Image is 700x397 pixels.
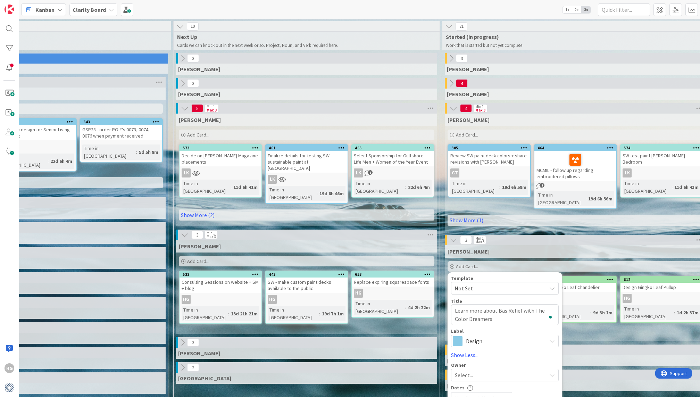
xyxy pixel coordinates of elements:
[447,66,489,73] span: Gina
[534,145,616,151] div: 464
[466,336,543,346] span: Design
[80,119,162,125] div: 643
[534,276,616,292] div: 155Design Gingko Leaf Chandelier
[178,350,220,357] span: Philip
[5,383,14,392] img: avatar
[534,283,616,292] div: Design Gingko Leaf Chandelier
[534,145,616,181] div: 464MCMIL - follow up regarding embroidered pillows
[268,175,277,184] div: LK
[352,151,434,166] div: Select Sponsorship for Gulfshore Life Men + Women of the Year Event
[590,309,591,316] span: :
[187,338,199,347] span: 3
[623,180,672,195] div: Time in [GEOGRAPHIC_DATA]
[177,33,431,40] span: Next Up
[48,157,49,165] span: :
[187,363,199,372] span: 2
[354,300,405,315] div: Time in [GEOGRAPHIC_DATA]
[82,144,136,160] div: Time in [GEOGRAPHIC_DATA]
[446,33,700,40] span: Started (in progress)
[207,235,216,238] div: Max 3
[179,209,434,221] a: Show More (2)
[451,146,530,150] div: 305
[182,180,231,195] div: Time in [GEOGRAPHIC_DATA]
[5,5,14,14] img: Visit kanbanzone.com
[183,272,261,277] div: 523
[352,278,434,287] div: Replace expiring squarespace fonts
[500,183,528,191] div: 19d 6h 59m
[266,151,348,173] div: Finalize details for testing SW sustainable paint at [GEOGRAPHIC_DATA]
[83,119,162,124] div: 643
[448,248,490,255] span: Hannah
[178,66,220,73] span: Gina
[187,132,209,138] span: Add Card...
[228,310,229,317] span: :
[540,183,544,188] span: 1
[352,271,434,287] div: 653Replace expiring squarespace fonts
[180,168,261,177] div: LK
[536,191,585,206] div: Time in [GEOGRAPHIC_DATA]
[537,277,616,282] div: 155
[537,146,616,150] div: 464
[137,148,160,156] div: 5d 5h 8m
[319,310,320,317] span: :
[586,195,614,202] div: 19d 6h 56m
[232,183,259,191] div: 11d 6h 41m
[180,151,261,166] div: Decide on [PERSON_NAME] Magazine placements
[231,183,232,191] span: :
[5,363,14,373] div: HG
[406,304,432,311] div: 4d 2h 22m
[451,351,559,359] a: Show Less...
[266,175,348,184] div: LK
[448,151,530,166] div: Review SW paint deck colors + share revisions with [PERSON_NAME]
[49,157,74,165] div: 22d 6h 4m
[268,295,277,304] div: HG
[354,180,405,195] div: Time in [GEOGRAPHIC_DATA]
[598,3,650,16] input: Quick Filter...
[475,240,484,243] div: Max 3
[180,145,261,166] div: 573Decide on [PERSON_NAME] Magazine placements
[405,304,406,311] span: :
[207,231,215,235] div: Min 1
[499,183,500,191] span: :
[183,146,261,150] div: 573
[623,294,632,303] div: HG
[35,6,55,14] span: Kanban
[451,298,462,304] label: Title
[446,43,700,48] p: Work that is started but not yet complete
[623,168,632,177] div: LK
[269,146,348,150] div: 461
[352,168,434,177] div: LK
[591,309,614,316] div: 9d 3h 1m
[447,91,489,98] span: Lisa T.
[672,183,673,191] span: :
[460,236,472,244] span: 3
[207,105,215,108] div: Min 1
[229,310,259,317] div: 15d 21h 21m
[73,6,106,13] b: Clarity Board
[447,382,500,389] span: Devon
[187,258,209,264] span: Add Card...
[456,22,467,31] span: 21
[269,272,348,277] div: 443
[187,22,199,31] span: 19
[585,195,586,202] span: :
[177,43,431,48] p: Cards we can knock out in the next week or so. Project, Noun, and Verb required here.
[355,146,434,150] div: 465
[355,272,434,277] div: 653
[354,168,363,177] div: LK
[268,306,319,321] div: Time in [GEOGRAPHIC_DATA]
[182,306,228,321] div: Time in [GEOGRAPHIC_DATA]
[451,276,473,281] span: Template
[180,295,261,304] div: HG
[456,79,468,88] span: 4
[268,186,317,201] div: Time in [GEOGRAPHIC_DATA]
[187,79,199,88] span: 3
[207,108,217,112] div: Max 3
[178,375,231,382] span: Devon
[456,132,478,138] span: Add Card...
[15,1,32,9] span: Support
[352,271,434,278] div: 653
[451,329,464,333] span: Label
[136,148,137,156] span: :
[266,295,348,304] div: HG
